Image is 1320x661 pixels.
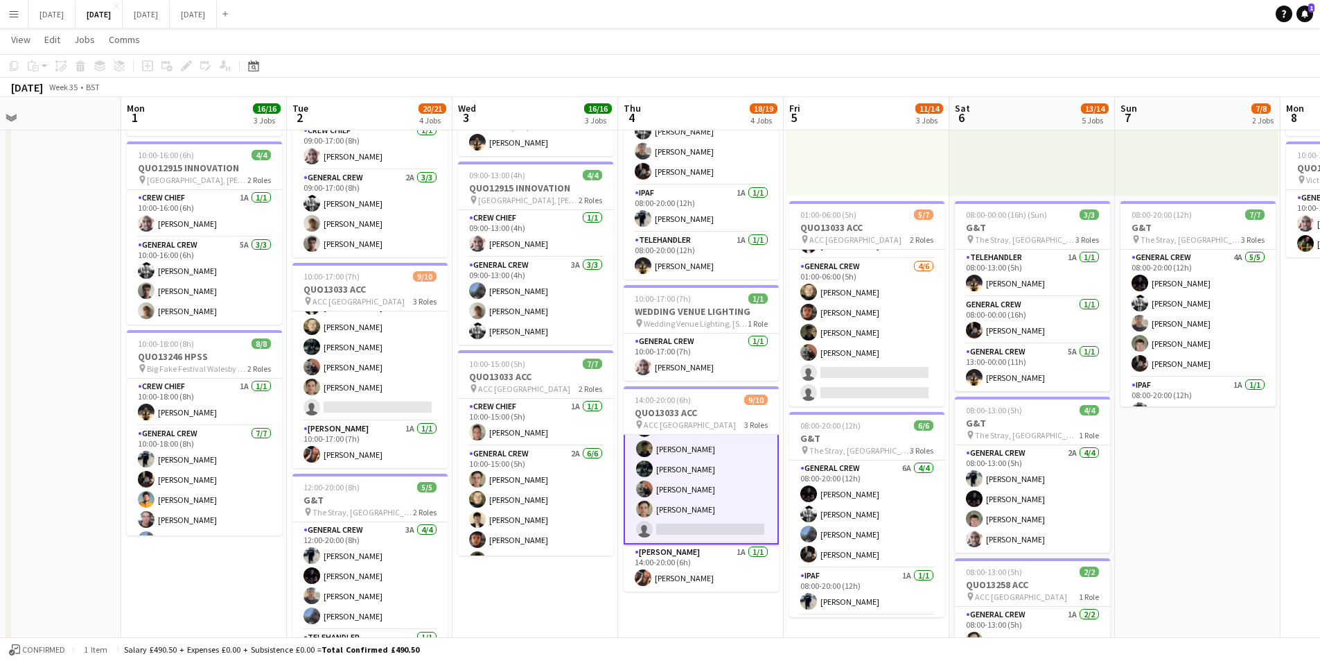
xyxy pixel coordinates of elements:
span: 13/14 [1081,103,1109,114]
app-card-role: General Crew3A3/309:00-13:00 (4h)[PERSON_NAME][PERSON_NAME][PERSON_NAME] [458,257,613,345]
app-card-role: General Crew5A3/310:00-16:00 (6h)[PERSON_NAME][PERSON_NAME][PERSON_NAME] [127,237,282,325]
app-card-role: IPAF1A1/108:00-20:00 (12h)[PERSON_NAME] [624,185,779,232]
span: 8 [1284,110,1304,126]
app-job-card: 10:00-17:00 (7h)1/1WEDDING VENUE LIGHTING Wedding Venue Lighting, [STREET_ADDRESS]1 RoleGeneral C... [624,285,779,381]
span: 1 [125,110,145,126]
span: Wed [458,102,476,114]
app-card-role: Crew Chief1/109:00-13:00 (4h)[PERSON_NAME] [458,210,613,257]
h3: QUO12915 INNOVATION [458,182,613,194]
span: ACC [GEOGRAPHIC_DATA] [809,234,901,245]
span: 2 Roles [247,175,271,185]
span: 2 [290,110,308,126]
span: 3/3 [1080,209,1099,220]
div: 4 Jobs [419,115,446,126]
span: 9/10 [413,271,437,282]
span: 4 [622,110,641,126]
h3: WEDDING VENUE LIGHTING [624,305,779,318]
span: 16/16 [584,103,612,114]
span: 08:00-13:00 (5h) [966,405,1022,415]
span: 4/4 [583,170,602,180]
span: Comms [109,33,140,46]
h3: QUO13033 ACC [458,370,613,383]
app-card-role: TELEHANDLER1A1/108:00-20:00 (12h)[PERSON_NAME] [624,232,779,280]
h3: QUO12915 INNOVATION [127,162,282,174]
app-card-role: TELEHANDLER1A1/108:00-20:00 (12h)[PERSON_NAME] [458,109,613,156]
span: The Stray, [GEOGRAPHIC_DATA], [GEOGRAPHIC_DATA], [GEOGRAPHIC_DATA] [975,234,1075,245]
div: [DATE] [11,80,43,94]
app-card-role: Crew Chief1A1/110:00-16:00 (6h)[PERSON_NAME] [127,190,282,237]
div: Salary £490.50 + Expenses £0.00 + Subsistence £0.00 = [124,644,419,655]
app-card-role: General Crew4A5/508:00-20:00 (12h)[PERSON_NAME][PERSON_NAME][PERSON_NAME][PERSON_NAME][PERSON_NAME] [1120,250,1276,377]
a: Edit [39,31,66,49]
span: 1 Role [1079,592,1099,602]
span: 12:00-20:00 (8h) [303,482,360,492]
span: 3 Roles [910,445,933,456]
h3: QUO13246 HPSS [127,350,282,363]
app-job-card: 08:00-13:00 (5h)4/4G&T The Stray, [GEOGRAPHIC_DATA], [GEOGRAPHIC_DATA], [GEOGRAPHIC_DATA]1 RoleGe... [955,397,1110,553]
span: Fri [789,102,800,114]
span: 09:00-13:00 (4h) [469,170,525,180]
span: 9/10 [744,395,768,405]
div: 2 Jobs [1252,115,1274,126]
app-card-role: General Crew7/710:00-18:00 (8h)[PERSON_NAME][PERSON_NAME][PERSON_NAME][PERSON_NAME][PERSON_NAME] [127,426,282,594]
app-job-card: 01:00-06:00 (5h)5/7QUO13033 ACC ACC [GEOGRAPHIC_DATA]2 RolesCrew Chief1/101:00-06:00 (5h)[PERSON_... [789,201,944,406]
app-card-role: [PERSON_NAME][PERSON_NAME][PERSON_NAME][PERSON_NAME][PERSON_NAME][PERSON_NAME][PERSON_NAME] [624,354,779,544]
span: 14:00-20:00 (6h) [635,395,691,405]
div: 3 Jobs [916,115,942,126]
div: 14:00-20:00 (6h)9/10QUO13033 ACC ACC [GEOGRAPHIC_DATA]3 Roles[PERSON_NAME][PERSON_NAME][PERSON_NA... [624,386,779,592]
span: 7/7 [583,359,602,369]
app-job-card: 10:00-16:00 (6h)4/4QUO12915 INNOVATION [GEOGRAPHIC_DATA], [PERSON_NAME], [GEOGRAPHIC_DATA], [GEOG... [127,141,282,325]
app-card-role: General Crew6A4/408:00-20:00 (12h)[PERSON_NAME][PERSON_NAME][PERSON_NAME][PERSON_NAME] [789,461,944,568]
h3: QUO13033 ACC [789,221,944,234]
span: Jobs [74,33,95,46]
a: View [6,31,36,49]
app-card-role: General Crew2A4/408:00-13:00 (5h)[PERSON_NAME][PERSON_NAME][PERSON_NAME][PERSON_NAME] [955,445,1110,553]
span: 18/19 [750,103,777,114]
span: [GEOGRAPHIC_DATA], [PERSON_NAME], [GEOGRAPHIC_DATA], [GEOGRAPHIC_DATA] [478,195,579,205]
app-job-card: 10:00-18:00 (8h)8/8QUO13246 HPSS Big Fake Festival Walesby [STREET_ADDRESS]2 RolesCrew Chief1A1/1... [127,330,282,535]
app-card-role: General Crew1/110:00-17:00 (7h)[PERSON_NAME] [624,334,779,381]
app-job-card: 09:00-13:00 (4h)4/4QUO12915 INNOVATION [GEOGRAPHIC_DATA], [PERSON_NAME], [GEOGRAPHIC_DATA], [GEOG... [458,162,613,345]
button: [DATE] [28,1,76,28]
span: Mon [1286,102,1304,114]
app-card-role: General Crew2A3/309:00-17:00 (8h)[PERSON_NAME][PERSON_NAME][PERSON_NAME] [292,170,448,257]
span: 7 [1118,110,1137,126]
span: The Stray, [GEOGRAPHIC_DATA], [GEOGRAPHIC_DATA], [GEOGRAPHIC_DATA] [313,507,413,517]
div: 08:00-20:00 (12h)6/6G&T The Stray, [GEOGRAPHIC_DATA], [GEOGRAPHIC_DATA], [GEOGRAPHIC_DATA]3 Roles... [624,74,779,280]
app-job-card: 09:00-17:00 (8h)4/4QUO12915 INNOVATION [GEOGRAPHIC_DATA], [PERSON_NAME], [GEOGRAPHIC_DATA], [GEOG... [292,74,448,257]
span: 08:00-20:00 (12h) [1132,209,1192,220]
span: 10:00-15:00 (5h) [469,359,525,369]
span: Edit [44,33,60,46]
app-job-card: 08:00-00:00 (16h) (Sun)3/3G&T The Stray, [GEOGRAPHIC_DATA], [GEOGRAPHIC_DATA], [GEOGRAPHIC_DATA]3... [955,201,1110,391]
span: 2 Roles [579,384,602,394]
app-card-role: General Crew1/108:00-00:00 (16h)[PERSON_NAME] [955,297,1110,344]
span: Sat [955,102,970,114]
span: 1/1 [748,293,768,304]
span: 11/14 [915,103,943,114]
app-card-role: IPAF1A1/108:00-20:00 (12h)[PERSON_NAME] [1120,377,1276,424]
h3: QUO13033 ACC [624,406,779,419]
span: 10:00-16:00 (6h) [138,150,194,160]
span: 3 [456,110,476,126]
span: 1 [1308,3,1314,12]
span: View [11,33,30,46]
span: 4/4 [1080,405,1099,415]
span: 1 item [79,644,112,655]
div: BST [86,82,100,92]
span: Tue [292,102,308,114]
app-card-role: [PERSON_NAME][PERSON_NAME][PERSON_NAME][PERSON_NAME][PERSON_NAME][PERSON_NAME][PERSON_NAME] [292,233,448,421]
span: 3 Roles [1075,234,1099,245]
span: 6 [953,110,970,126]
h3: G&T [1120,221,1276,234]
span: The Stray, [GEOGRAPHIC_DATA], [GEOGRAPHIC_DATA], [GEOGRAPHIC_DATA] [1141,234,1241,245]
div: 08:00-20:00 (12h)6/6G&T The Stray, [GEOGRAPHIC_DATA], [GEOGRAPHIC_DATA], [GEOGRAPHIC_DATA]3 Roles... [789,412,944,617]
app-job-card: 10:00-17:00 (7h)9/10QUO13033 ACC ACC [GEOGRAPHIC_DATA]3 Roles[PERSON_NAME][PERSON_NAME][PERSON_NA... [292,263,448,468]
span: 08:00-00:00 (16h) (Sun) [966,209,1047,220]
app-card-role: Crew Chief1/109:00-17:00 (8h)[PERSON_NAME] [292,123,448,170]
app-card-role: TELEHANDLER1A1/108:00-13:00 (5h)[PERSON_NAME] [955,250,1110,297]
